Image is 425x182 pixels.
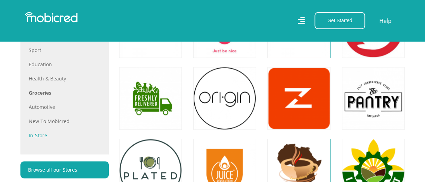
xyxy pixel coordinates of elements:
a: In-store [29,132,100,139]
a: Groceries [29,89,100,96]
a: Automotive [29,103,100,111]
a: Health & Beauty [29,75,100,82]
a: New to Mobicred [29,118,100,125]
a: Education [29,61,100,68]
a: Sport [29,46,100,54]
a: Browse all our Stores [20,161,109,178]
a: Help [379,16,392,25]
button: Get Started [315,12,365,29]
img: Mobicred [25,12,78,23]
